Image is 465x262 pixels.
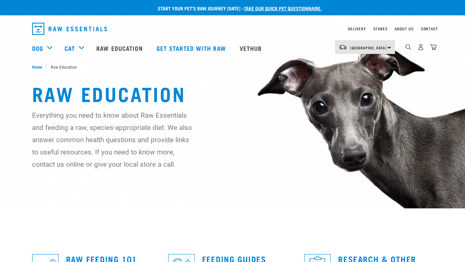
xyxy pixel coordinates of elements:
[32,63,42,70] span: Home
[418,44,424,50] img: user.png
[373,28,388,30] a: Stores
[32,63,433,70] nav: breadcrumbs
[32,44,43,53] a: Dog
[32,63,46,70] a: Home
[32,109,193,170] p: Everything you need to know about Raw Essentials and feeding a raw, species-appropriate diet. We ...
[244,7,322,9] a: take our quick pet questionnaire.
[348,28,366,30] a: Delivery
[202,256,266,261] a: Feeding Guides
[65,44,75,53] a: Cat
[27,20,438,37] nav: dropdown navigation
[90,36,150,60] a: Raw Education
[339,44,347,50] img: van-moving.png
[234,36,270,60] a: Vethub
[421,28,438,30] a: Contact
[32,23,107,35] img: Raw Essentials Logo
[66,256,137,261] a: Raw Feeding 101
[32,82,433,104] h1: Raw Education
[350,47,387,49] span: [GEOGRAPHIC_DATA]
[395,28,413,30] a: About Us
[150,36,234,60] a: Get started with Raw
[405,44,411,50] img: home-icon-1@2x.png
[430,44,437,50] img: home-icon@2x.png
